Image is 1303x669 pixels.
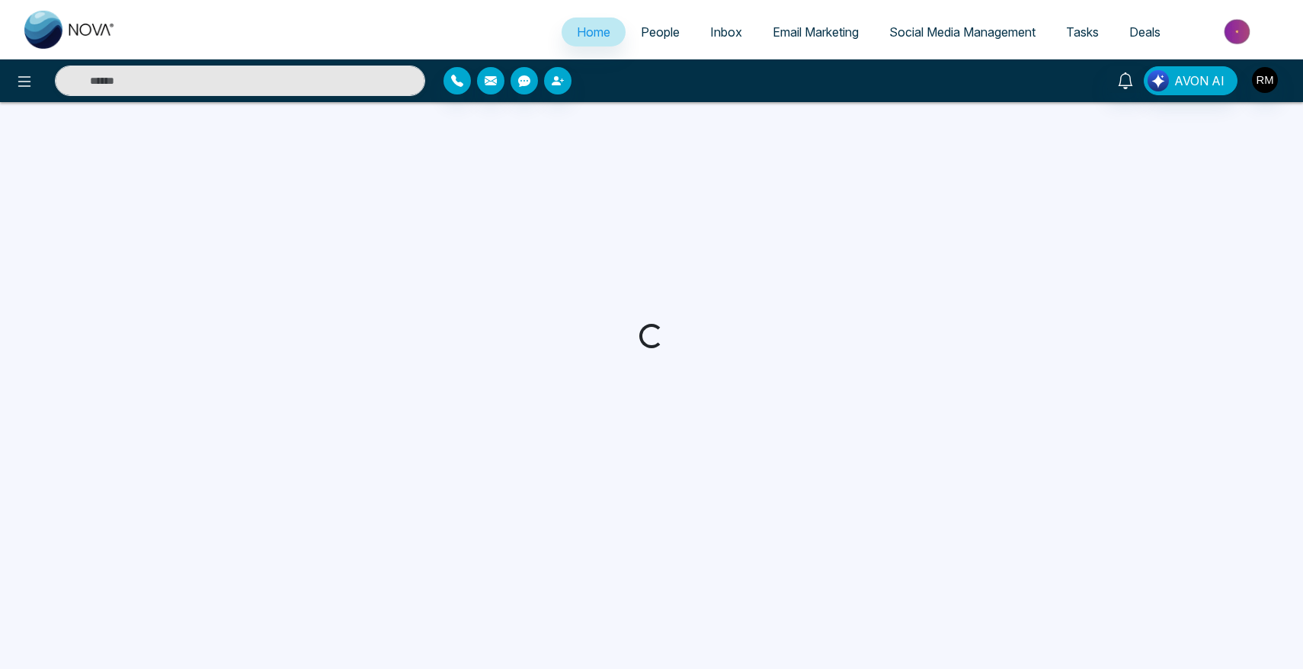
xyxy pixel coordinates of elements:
[641,24,680,40] span: People
[773,24,859,40] span: Email Marketing
[1066,24,1099,40] span: Tasks
[710,24,742,40] span: Inbox
[1114,18,1176,46] a: Deals
[24,11,116,49] img: Nova CRM Logo
[577,24,610,40] span: Home
[1051,18,1114,46] a: Tasks
[1144,66,1237,95] button: AVON AI
[889,24,1036,40] span: Social Media Management
[1183,14,1294,49] img: Market-place.gif
[695,18,757,46] a: Inbox
[1129,24,1161,40] span: Deals
[626,18,695,46] a: People
[1252,67,1278,93] img: User Avatar
[1148,70,1169,91] img: Lead Flow
[1174,72,1225,90] span: AVON AI
[562,18,626,46] a: Home
[757,18,874,46] a: Email Marketing
[874,18,1051,46] a: Social Media Management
